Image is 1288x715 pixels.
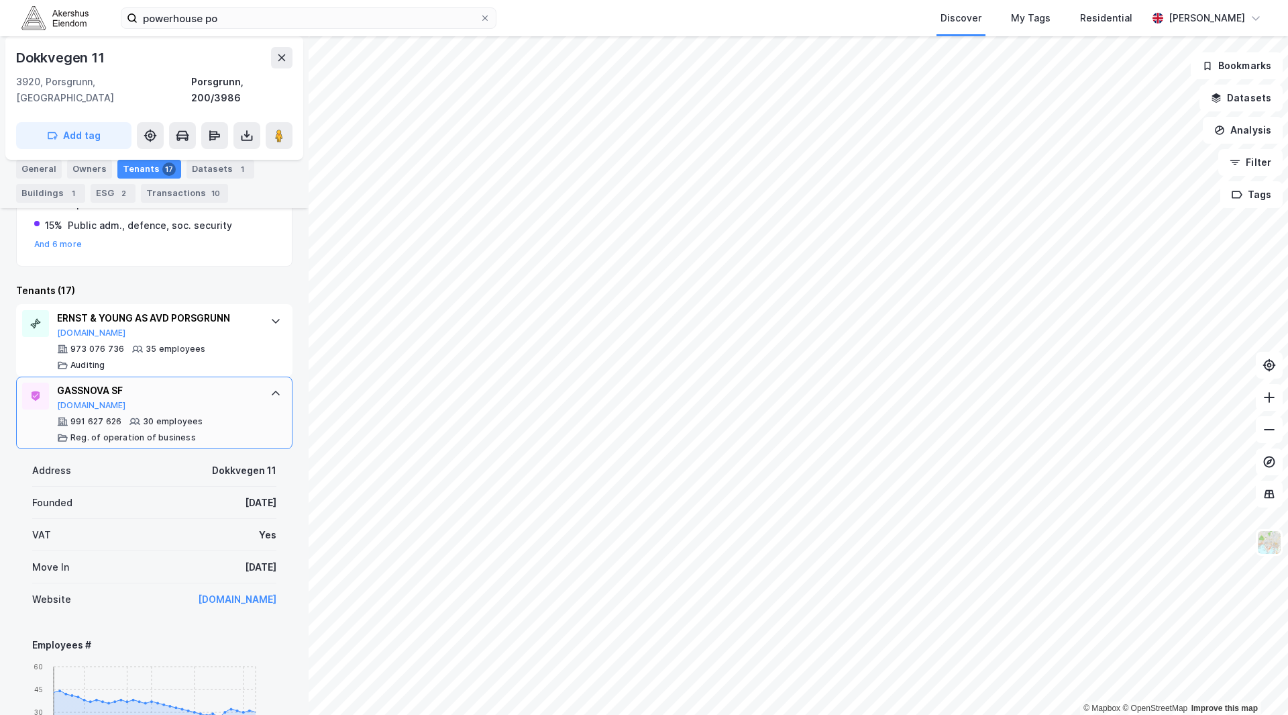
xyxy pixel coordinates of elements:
[57,383,257,399] div: GASSNOVA SF
[146,344,205,354] div: 35 employees
[16,47,107,68] div: Dokkvegen 11
[32,637,276,653] div: Employees #
[138,8,480,28] input: Search by address, cadastre, landlords, tenants or people
[1083,704,1120,713] a: Mapbox
[57,328,126,338] button: [DOMAIN_NAME]
[70,344,124,354] div: 973 076 736
[235,162,249,176] div: 1
[16,122,131,149] button: Add tag
[941,10,981,26] div: Discover
[1169,10,1245,26] div: [PERSON_NAME]
[1191,52,1283,79] button: Bookmarks
[70,432,196,443] div: Reg. of operation of business
[198,593,276,605] a: [DOMAIN_NAME]
[245,495,276,511] div: [DATE]
[1220,181,1283,208] button: Tags
[32,527,51,543] div: VAT
[32,463,71,479] div: Address
[1191,704,1258,713] a: Improve this map
[1256,530,1282,555] img: Z
[212,463,276,479] div: Dokkvegen 11
[34,662,43,670] tspan: 60
[21,6,89,30] img: akershus-eiendom-logo.9091f326c980b4bce74ccdd9f866810c.svg
[16,74,191,106] div: 3920, Porsgrunn, [GEOGRAPHIC_DATA]
[16,283,292,299] div: Tenants (17)
[1221,651,1288,715] div: Kontrollprogram for chat
[209,187,223,200] div: 10
[1218,149,1283,176] button: Filter
[91,184,136,203] div: ESG
[1203,117,1283,144] button: Analysis
[245,559,276,575] div: [DATE]
[16,160,62,179] div: General
[34,239,82,250] button: And 6 more
[1122,704,1187,713] a: OpenStreetMap
[70,416,121,427] div: 991 627 626
[259,527,276,543] div: Yes
[117,160,181,179] div: Tenants
[57,400,126,411] button: [DOMAIN_NAME]
[32,591,71,608] div: Website
[57,310,257,326] div: ERNST & YOUNG AS AVD PORSGRUNN
[1011,10,1051,26] div: My Tags
[34,685,43,693] tspan: 45
[162,162,176,176] div: 17
[191,74,292,106] div: Porsgrunn, 200/3986
[117,187,130,200] div: 2
[143,416,203,427] div: 30 employees
[45,218,62,234] div: 15%
[1080,10,1132,26] div: Residential
[67,160,112,179] div: Owners
[66,187,80,200] div: 1
[68,218,232,234] div: Public adm., defence, soc. security
[32,559,69,575] div: Move In
[1199,85,1283,111] button: Datasets
[70,360,105,371] div: Auditing
[1221,651,1288,715] iframe: Chat Widget
[16,184,85,203] div: Buildings
[141,184,228,203] div: Transactions
[32,495,72,511] div: Founded
[186,160,254,179] div: Datasets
